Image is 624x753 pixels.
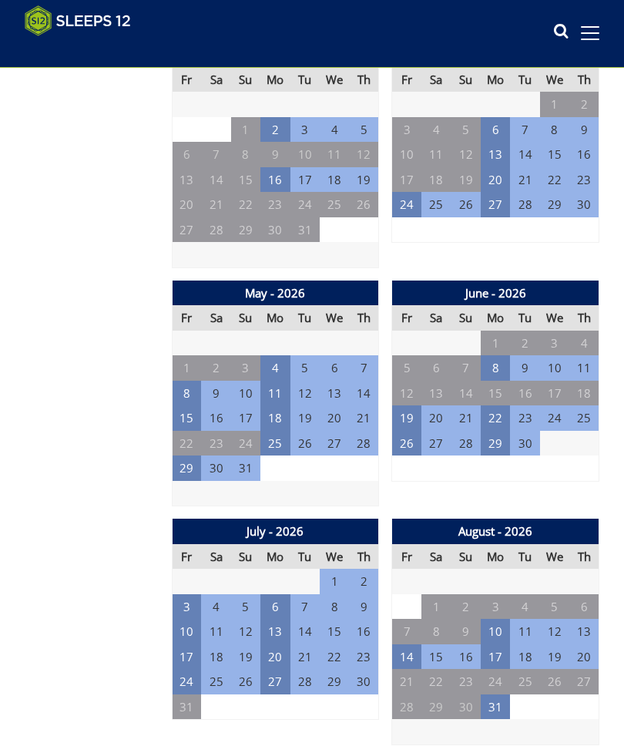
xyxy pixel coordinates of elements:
[201,382,230,407] td: 9
[172,168,201,193] td: 13
[392,645,421,671] td: 14
[569,382,599,407] td: 18
[421,670,451,695] td: 22
[569,331,599,357] td: 4
[540,595,569,620] td: 5
[510,68,539,93] th: Tu
[451,168,481,193] td: 19
[231,118,260,143] td: 1
[231,193,260,218] td: 22
[481,382,510,407] td: 15
[481,356,510,382] td: 8
[172,218,201,244] td: 27
[349,356,378,382] td: 7
[392,143,421,168] td: 10
[201,456,230,482] td: 30
[260,670,290,695] td: 27
[540,545,569,570] th: We
[510,545,539,570] th: Tu
[231,143,260,168] td: 8
[201,143,230,168] td: 7
[172,143,201,168] td: 6
[260,306,290,331] th: Mo
[540,382,569,407] td: 17
[231,432,260,457] td: 24
[320,168,349,193] td: 18
[421,645,451,671] td: 15
[510,645,539,671] td: 18
[172,545,201,570] th: Fr
[392,306,421,331] th: Fr
[172,356,201,382] td: 1
[349,432,378,457] td: 28
[172,670,201,695] td: 24
[569,306,599,331] th: Th
[320,545,349,570] th: We
[349,406,378,432] td: 21
[421,595,451,620] td: 1
[481,143,510,168] td: 13
[320,143,349,168] td: 11
[201,670,230,695] td: 25
[510,193,539,218] td: 28
[451,68,481,93] th: Su
[392,519,599,545] th: August - 2026
[451,406,481,432] td: 21
[540,193,569,218] td: 29
[392,168,421,193] td: 17
[172,68,201,93] th: Fr
[451,545,481,570] th: Su
[231,68,260,93] th: Su
[421,356,451,382] td: 6
[17,46,179,59] iframe: Customer reviews powered by Trustpilot
[451,670,481,695] td: 23
[569,620,599,645] td: 13
[481,645,510,671] td: 17
[172,456,201,482] td: 29
[451,193,481,218] td: 26
[231,595,260,620] td: 5
[290,193,320,218] td: 24
[481,620,510,645] td: 10
[392,118,421,143] td: 3
[510,620,539,645] td: 11
[510,670,539,695] td: 25
[172,695,201,721] td: 31
[201,406,230,432] td: 16
[540,406,569,432] td: 24
[25,6,131,37] img: Sleeps 12
[349,118,378,143] td: 5
[260,193,290,218] td: 23
[481,193,510,218] td: 27
[201,595,230,620] td: 4
[290,118,320,143] td: 3
[540,68,569,93] th: We
[260,382,290,407] td: 11
[201,645,230,671] td: 18
[421,193,451,218] td: 25
[349,595,378,620] td: 9
[392,620,421,645] td: 7
[260,68,290,93] th: Mo
[349,645,378,671] td: 23
[569,168,599,193] td: 23
[451,595,481,620] td: 2
[231,645,260,671] td: 19
[540,118,569,143] td: 8
[540,143,569,168] td: 15
[290,645,320,671] td: 21
[260,356,290,382] td: 4
[540,92,569,118] td: 1
[481,670,510,695] td: 24
[349,143,378,168] td: 12
[172,306,201,331] th: Fr
[481,306,510,331] th: Mo
[392,406,421,432] td: 19
[349,670,378,695] td: 30
[290,670,320,695] td: 28
[231,168,260,193] td: 15
[349,620,378,645] td: 16
[421,695,451,721] td: 29
[172,620,201,645] td: 10
[260,432,290,457] td: 25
